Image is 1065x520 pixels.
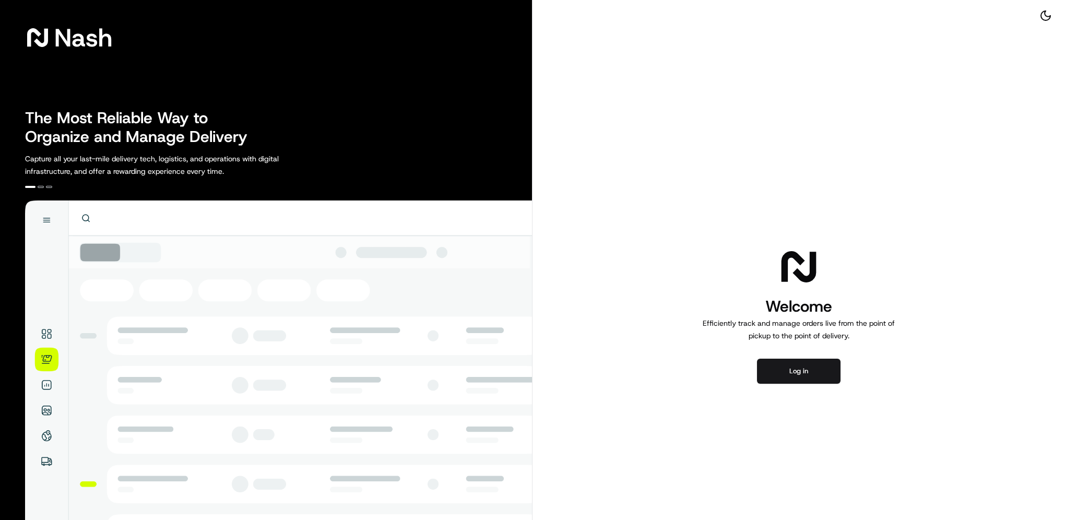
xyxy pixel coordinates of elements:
[699,317,899,342] p: Efficiently track and manage orders live from the point of pickup to the point of delivery.
[757,359,841,384] button: Log in
[699,296,899,317] h1: Welcome
[54,27,112,48] span: Nash
[25,152,326,178] p: Capture all your last-mile delivery tech, logistics, and operations with digital infrastructure, ...
[25,109,259,146] h2: The Most Reliable Way to Organize and Manage Delivery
